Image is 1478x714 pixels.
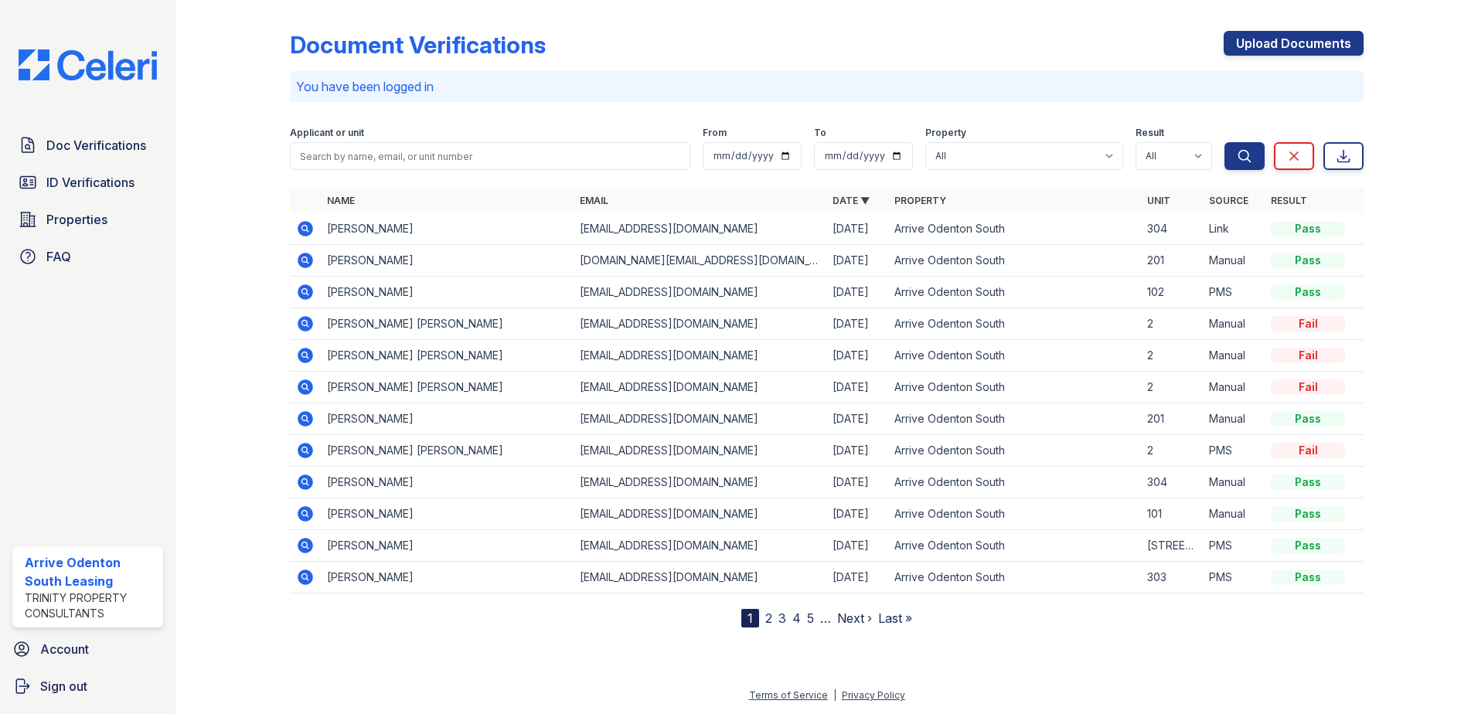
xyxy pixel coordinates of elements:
span: Account [40,640,89,658]
a: Date ▼ [833,195,870,206]
a: Sign out [6,671,169,702]
div: Fail [1271,316,1345,331]
td: [PERSON_NAME] [321,530,574,562]
td: [EMAIL_ADDRESS][DOMAIN_NAME] [574,308,826,340]
a: FAQ [12,241,163,272]
a: ID Verifications [12,167,163,198]
td: [PERSON_NAME] [321,277,574,308]
td: [PERSON_NAME] [321,213,574,245]
td: 102 [1141,277,1203,308]
td: [STREET_ADDRESS] [1141,530,1203,562]
label: Applicant or unit [290,127,364,139]
td: Manual [1203,245,1265,277]
td: [PERSON_NAME] [PERSON_NAME] [321,340,574,372]
td: Manual [1203,308,1265,340]
td: 2 [1141,435,1203,467]
td: [DATE] [826,213,888,245]
td: PMS [1203,435,1265,467]
td: Arrive Odenton South [888,340,1141,372]
td: PMS [1203,562,1265,593]
div: Trinity Property Consultants [25,590,157,621]
td: [DATE] [826,340,888,372]
div: Pass [1271,474,1345,490]
a: Terms of Service [749,689,828,701]
div: Pass [1271,506,1345,522]
a: Property [894,195,946,206]
td: 2 [1141,340,1203,372]
div: Pass [1271,538,1345,553]
td: PMS [1203,530,1265,562]
span: Doc Verifications [46,136,146,155]
img: CE_Logo_Blue-a8612792a0a2168367f1c8372b55b34899dd931a85d93a1a3d3e32e68fde9ad4.png [6,49,169,80]
input: Search by name, email, or unit number [290,142,690,170]
div: | [833,689,836,701]
td: Arrive Odenton South [888,498,1141,530]
label: From [703,127,727,139]
a: Result [1271,195,1307,206]
td: Link [1203,213,1265,245]
td: [EMAIL_ADDRESS][DOMAIN_NAME] [574,340,826,372]
a: Properties [12,204,163,235]
td: [EMAIL_ADDRESS][DOMAIN_NAME] [574,213,826,245]
div: Pass [1271,221,1345,236]
div: Pass [1271,411,1345,427]
td: [DATE] [826,308,888,340]
div: Fail [1271,379,1345,395]
a: Unit [1147,195,1170,206]
td: [DATE] [826,403,888,435]
td: 303 [1141,562,1203,593]
a: 2 [765,610,772,626]
div: Pass [1271,569,1345,585]
td: [DATE] [826,498,888,530]
td: Manual [1203,467,1265,498]
span: Properties [46,210,107,229]
td: Manual [1203,403,1265,435]
td: Arrive Odenton South [888,277,1141,308]
td: Manual [1203,340,1265,372]
a: Last » [878,610,912,626]
td: [DATE] [826,467,888,498]
td: [PERSON_NAME] [PERSON_NAME] [321,435,574,467]
td: Arrive Odenton South [888,245,1141,277]
td: [PERSON_NAME] [PERSON_NAME] [321,372,574,403]
td: 201 [1141,403,1203,435]
td: 304 [1141,213,1203,245]
div: Fail [1271,443,1345,458]
a: Account [6,634,169,665]
span: FAQ [46,247,71,266]
a: Name [327,195,355,206]
td: Arrive Odenton South [888,372,1141,403]
td: Manual [1203,498,1265,530]
td: [PERSON_NAME] [321,403,574,435]
td: Manual [1203,372,1265,403]
td: [PERSON_NAME] [321,562,574,593]
td: 101 [1141,498,1203,530]
div: Pass [1271,253,1345,268]
td: Arrive Odenton South [888,562,1141,593]
td: 304 [1141,467,1203,498]
td: [EMAIL_ADDRESS][DOMAIN_NAME] [574,467,826,498]
td: 2 [1141,372,1203,403]
td: Arrive Odenton South [888,308,1141,340]
a: 5 [807,610,814,626]
label: Property [925,127,966,139]
td: [EMAIL_ADDRESS][DOMAIN_NAME] [574,530,826,562]
label: To [814,127,826,139]
td: 2 [1141,308,1203,340]
td: [EMAIL_ADDRESS][DOMAIN_NAME] [574,372,826,403]
td: [DATE] [826,245,888,277]
div: Fail [1271,348,1345,363]
label: Result [1136,127,1164,139]
td: [DOMAIN_NAME][EMAIL_ADDRESS][DOMAIN_NAME] [574,245,826,277]
a: 4 [792,610,801,626]
td: [EMAIL_ADDRESS][DOMAIN_NAME] [574,277,826,308]
div: Document Verifications [290,31,546,59]
a: Email [580,195,608,206]
td: [DATE] [826,435,888,467]
a: Next › [837,610,872,626]
td: [PERSON_NAME] [321,498,574,530]
td: [EMAIL_ADDRESS][DOMAIN_NAME] [574,498,826,530]
a: Doc Verifications [12,130,163,161]
td: [PERSON_NAME] [PERSON_NAME] [321,308,574,340]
